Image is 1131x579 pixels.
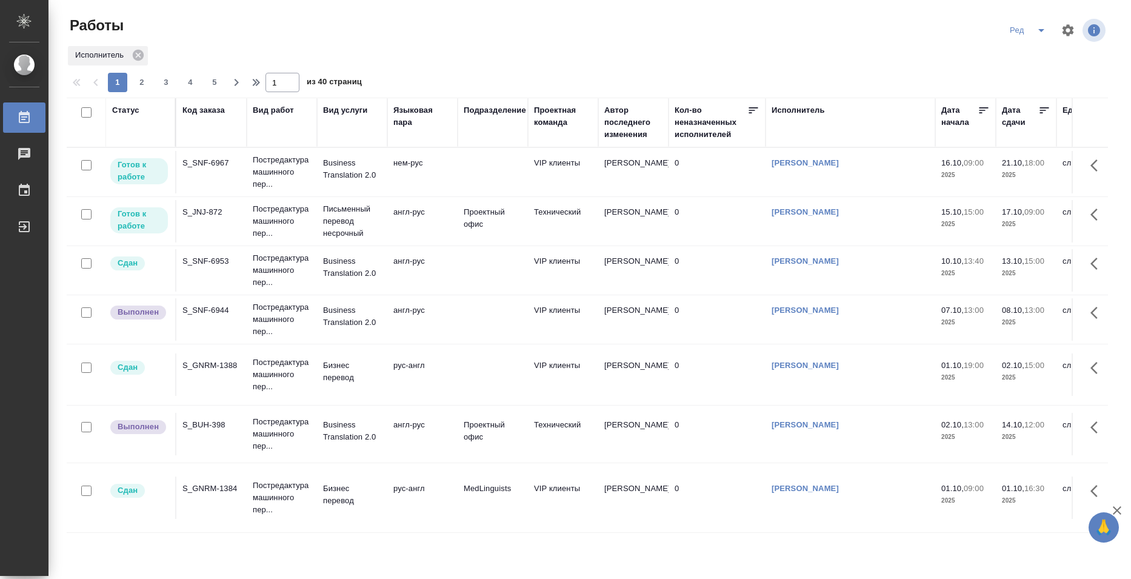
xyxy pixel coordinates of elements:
p: 18:00 [1024,158,1044,167]
button: 4 [181,73,200,92]
div: Дата начала [941,104,978,129]
div: Исполнитель может приступить к работе [109,157,169,186]
td: 0 [669,413,766,455]
div: Дата сдачи [1002,104,1038,129]
div: Исполнитель [68,46,148,65]
td: MedLinguists [458,477,528,519]
p: 15.10, [941,207,964,216]
td: Проектный офис [458,200,528,243]
a: [PERSON_NAME] [772,158,839,167]
td: англ-рус [387,249,458,292]
p: 01.10, [1002,484,1024,493]
div: Автор последнего изменения [604,104,662,141]
span: Работы [67,16,124,35]
span: из 40 страниц [307,75,362,92]
td: VIP клиенты [528,298,598,341]
p: Постредактура машинного пер... [253,301,311,338]
p: Постредактура машинного пер... [253,203,311,239]
div: Подразделение [464,104,526,116]
td: слово [1056,477,1127,519]
p: 13.10, [1002,256,1024,266]
p: 14.10, [1002,420,1024,429]
p: 13:00 [1024,306,1044,315]
td: [PERSON_NAME] [598,353,669,396]
span: 3 [156,76,176,89]
button: Здесь прячутся важные кнопки [1083,413,1112,442]
span: Настроить таблицу [1053,16,1083,45]
p: 15:00 [1024,256,1044,266]
button: 🙏 [1089,512,1119,543]
p: 02.10, [1002,361,1024,370]
td: слово [1056,353,1127,396]
p: 2025 [941,372,990,384]
td: Технический [528,413,598,455]
p: Сдан [118,361,138,373]
p: Постредактура машинного пер... [253,416,311,452]
td: 0 [669,200,766,243]
td: Проектный офис [458,413,528,455]
div: Вид работ [253,104,294,116]
p: 2025 [1002,218,1050,230]
p: 2025 [941,169,990,181]
a: [PERSON_NAME] [772,256,839,266]
p: Сдан [118,257,138,269]
td: слово [1056,249,1127,292]
div: Исполнитель [772,104,825,116]
td: [PERSON_NAME] [598,477,669,519]
button: Здесь прячутся важные кнопки [1083,151,1112,180]
p: 02.10, [941,420,964,429]
td: слово [1056,413,1127,455]
div: S_GNRM-1388 [182,360,241,372]
div: S_SNF-6967 [182,157,241,169]
p: 2025 [1002,267,1050,279]
p: Письменный перевод несрочный [323,203,381,239]
p: Готов к работе [118,208,161,232]
div: Кол-во неназначенных исполнителей [675,104,747,141]
a: [PERSON_NAME] [772,207,839,216]
span: 4 [181,76,200,89]
div: Вид услуги [323,104,368,116]
button: Здесь прячутся важные кнопки [1083,477,1112,506]
td: слово [1056,298,1127,341]
p: Business Translation 2.0 [323,304,381,329]
td: VIP клиенты [528,477,598,519]
p: Business Translation 2.0 [323,255,381,279]
td: VIP клиенты [528,249,598,292]
p: 2025 [941,431,990,443]
td: англ-рус [387,298,458,341]
button: Здесь прячутся важные кнопки [1083,249,1112,278]
td: слово [1056,151,1127,193]
p: 16.10, [941,158,964,167]
p: 13:00 [964,420,984,429]
td: англ-рус [387,200,458,243]
p: 09:00 [1024,207,1044,216]
p: Бизнес перевод [323,360,381,384]
button: Здесь прячутся важные кнопки [1083,353,1112,383]
p: 19:00 [964,361,984,370]
p: 13:00 [964,306,984,315]
div: Ед. изм [1063,104,1092,116]
td: англ-рус [387,413,458,455]
p: 07.10, [941,306,964,315]
a: [PERSON_NAME] [772,306,839,315]
td: слово [1056,200,1127,243]
td: 0 [669,249,766,292]
p: 16:30 [1024,484,1044,493]
p: 01.10, [941,361,964,370]
div: Исполнитель завершил работу [109,304,169,321]
p: 09:00 [964,158,984,167]
a: [PERSON_NAME] [772,484,839,493]
p: 2025 [1002,431,1050,443]
td: [PERSON_NAME] [598,200,669,243]
div: S_GNRM-1384 [182,483,241,495]
p: 01.10, [941,484,964,493]
span: Посмотреть информацию [1083,19,1108,42]
p: Сдан [118,484,138,497]
td: [PERSON_NAME] [598,298,669,341]
td: VIP клиенты [528,151,598,193]
p: Выполнен [118,306,159,318]
td: 0 [669,151,766,193]
td: 0 [669,477,766,519]
p: 2025 [1002,169,1050,181]
p: Исполнитель [75,49,128,61]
